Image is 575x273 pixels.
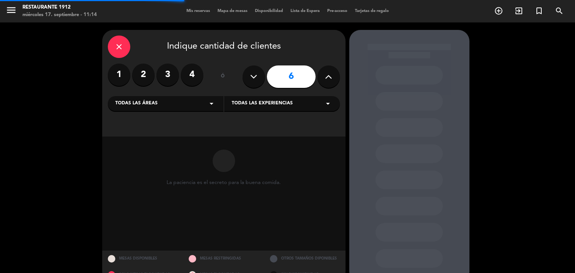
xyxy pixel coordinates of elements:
label: 4 [181,64,203,86]
label: 3 [156,64,179,86]
div: Indique cantidad de clientes [108,36,340,58]
label: 2 [132,64,155,86]
div: ó [211,64,235,90]
i: arrow_drop_down [323,99,332,108]
span: Lista de Espera [287,9,323,13]
span: Pre-acceso [323,9,351,13]
i: add_circle_outline [494,6,503,15]
span: Mapa de mesas [214,9,251,13]
i: arrow_drop_down [207,99,216,108]
button: menu [6,4,17,18]
i: exit_to_app [514,6,523,15]
div: La paciencia es el secreto para la buena comida. [167,180,281,186]
span: Tarjetas de regalo [351,9,393,13]
i: search [555,6,564,15]
i: menu [6,4,17,16]
span: Disponibilidad [251,9,287,13]
div: MESAS DISPONIBLES [102,251,183,267]
div: Restaurante 1912 [22,4,97,11]
i: turned_in_not [535,6,544,15]
div: MESAS RESTRINGIDAS [183,251,264,267]
div: miércoles 17. septiembre - 11:14 [22,11,97,19]
span: Todas las áreas [115,100,158,107]
span: Todas las experiencias [232,100,293,107]
span: Mis reservas [183,9,214,13]
i: close [115,42,124,51]
label: 1 [108,64,130,86]
div: OTROS TAMAÑOS DIPONIBLES [264,251,346,267]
